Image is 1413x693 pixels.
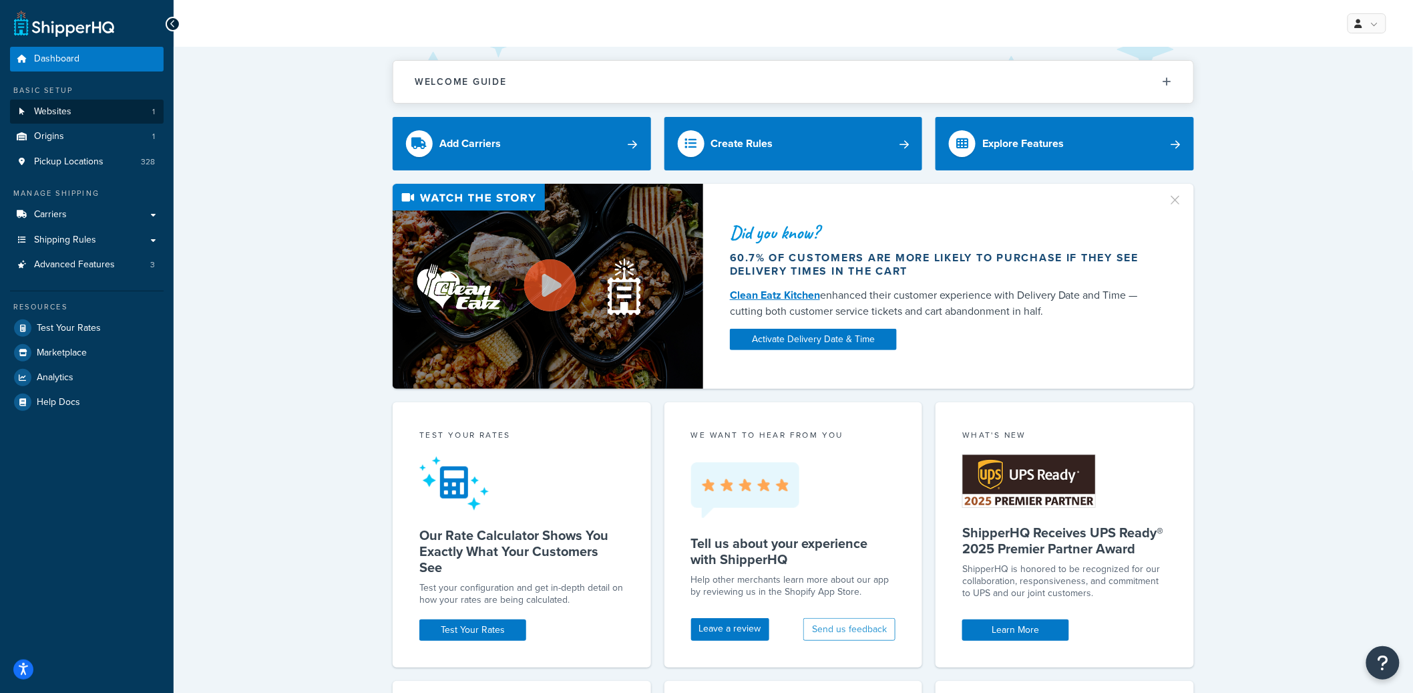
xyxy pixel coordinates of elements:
a: Clean Eatz Kitchen [730,287,820,303]
a: Carriers [10,202,164,227]
span: 3 [150,259,155,271]
a: Test Your Rates [10,316,164,340]
a: Dashboard [10,47,164,72]
a: Marketplace [10,341,164,365]
p: ShipperHQ is honored to be recognized for our collaboration, responsiveness, and commitment to UP... [962,563,1167,599]
a: Origins1 [10,124,164,149]
span: Carriers [34,209,67,221]
h5: Tell us about your experience with ShipperHQ [691,535,896,567]
div: Add Carriers [439,134,501,153]
div: 60.7% of customers are more likely to purchase if they see delivery times in the cart [730,251,1152,278]
a: Websites1 [10,100,164,124]
span: Advanced Features [34,259,115,271]
div: Did you know? [730,223,1152,242]
span: 1 [152,106,155,118]
div: What's New [962,429,1167,444]
span: 328 [141,156,155,168]
span: Dashboard [34,53,79,65]
h2: Welcome Guide [415,77,507,87]
div: Test your rates [419,429,624,444]
a: Add Carriers [393,117,651,170]
a: Help Docs [10,390,164,414]
div: Create Rules [711,134,773,153]
div: Resources [10,301,164,313]
span: Help Docs [37,397,80,408]
a: Analytics [10,366,164,390]
span: 1 [152,131,155,142]
span: Analytics [37,372,73,384]
h5: ShipperHQ Receives UPS Ready® 2025 Premier Partner Award [962,525,1167,557]
a: Create Rules [664,117,923,170]
span: Origins [34,131,64,142]
img: Video thumbnail [393,184,703,389]
a: Leave a review [691,618,769,641]
button: Welcome Guide [393,61,1193,103]
p: we want to hear from you [691,429,896,441]
a: Pickup Locations328 [10,150,164,174]
button: Open Resource Center [1366,646,1400,680]
div: Explore Features [982,134,1064,153]
a: Test Your Rates [419,619,526,641]
div: Basic Setup [10,85,164,96]
li: Advanced Features [10,253,164,277]
p: Help other merchants learn more about our app by reviewing us in the Shopify App Store. [691,574,896,598]
span: Websites [34,106,71,118]
a: Explore Features [936,117,1194,170]
h5: Our Rate Calculator Shows You Exactly What Your Customers See [419,527,624,575]
li: Origins [10,124,164,149]
a: Advanced Features3 [10,253,164,277]
div: Manage Shipping [10,188,164,199]
li: Pickup Locations [10,150,164,174]
a: Activate Delivery Date & Time [730,329,897,350]
span: Test Your Rates [37,323,101,334]
span: Marketplace [37,348,87,359]
button: Send us feedback [803,618,895,641]
span: Shipping Rules [34,235,96,246]
div: enhanced their customer experience with Delivery Date and Time — cutting both customer service ti... [730,287,1152,319]
div: Test your configuration and get in-depth detail on how your rates are being calculated. [419,582,624,606]
a: Learn More [962,619,1069,641]
span: Pickup Locations [34,156,104,168]
li: Websites [10,100,164,124]
a: Shipping Rules [10,228,164,253]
